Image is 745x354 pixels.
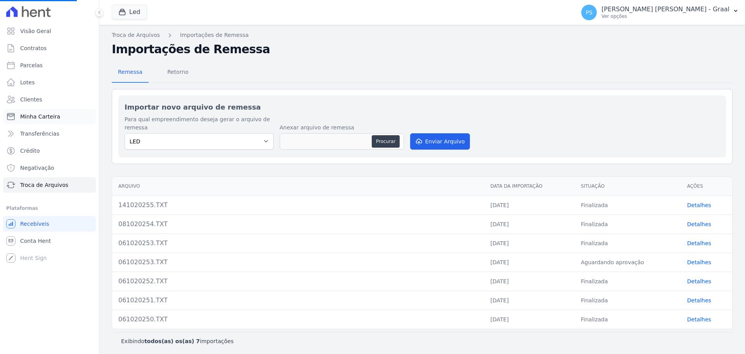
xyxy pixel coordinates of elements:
[687,221,711,227] a: Detalhes
[20,237,51,245] span: Conta Hent
[112,63,195,83] nav: Tab selector
[3,177,96,193] a: Troca de Arquivos
[575,195,681,214] td: Finalizada
[484,234,575,253] td: [DATE]
[125,115,274,132] label: Para qual empreendimento deseja gerar o arquivo de remessa
[484,214,575,234] td: [DATE]
[20,44,47,52] span: Contratos
[484,177,575,196] th: Data da Importação
[112,63,149,83] a: Remessa
[112,177,484,196] th: Arquivo
[687,316,711,323] a: Detalhes
[3,109,96,124] a: Minha Carteira
[118,201,478,210] div: 141020255.TXT
[20,78,35,86] span: Lotes
[484,253,575,272] td: [DATE]
[118,315,478,324] div: 061020250.TXT
[601,5,729,13] p: [PERSON_NAME] [PERSON_NAME] - Graal
[575,291,681,310] td: Finalizada
[163,64,193,80] span: Retorno
[112,31,160,39] a: Troca de Arquivos
[20,181,68,189] span: Troca de Arquivos
[113,64,147,80] span: Remessa
[3,23,96,39] a: Visão Geral
[118,296,478,305] div: 061020251.TXT
[3,216,96,232] a: Recebíveis
[112,42,733,56] h2: Importações de Remessa
[575,2,745,23] button: PS [PERSON_NAME] [PERSON_NAME] - Graal Ver opções
[180,31,249,39] a: Importações de Remessa
[687,202,711,208] a: Detalhes
[118,258,478,267] div: 061020253.TXT
[118,277,478,286] div: 061020252.TXT
[280,124,404,132] label: Anexar arquivo de remessa
[575,177,681,196] th: Situação
[410,133,470,150] button: Enviar Arquivo
[118,220,478,229] div: 081020254.TXT
[144,338,200,344] b: todos(as) os(as) 7
[601,13,729,19] p: Ver opções
[586,10,592,15] span: PS
[575,234,681,253] td: Finalizada
[6,204,93,213] div: Plataformas
[118,239,478,248] div: 061020253.TXT
[687,297,711,303] a: Detalhes
[3,160,96,176] a: Negativação
[484,272,575,291] td: [DATE]
[20,61,43,69] span: Parcelas
[3,58,96,73] a: Parcelas
[20,130,59,138] span: Transferências
[372,135,400,148] button: Procurar
[112,5,147,19] button: Led
[20,113,60,120] span: Minha Carteira
[575,310,681,329] td: Finalizada
[112,31,733,39] nav: Breadcrumb
[687,259,711,265] a: Detalhes
[575,272,681,291] td: Finalizada
[484,195,575,214] td: [DATE]
[121,337,234,345] p: Exibindo importações
[125,102,720,112] h2: Importar novo arquivo de remessa
[3,233,96,249] a: Conta Hent
[687,278,711,284] a: Detalhes
[161,63,195,83] a: Retorno
[20,164,54,172] span: Negativação
[681,177,732,196] th: Ações
[3,40,96,56] a: Contratos
[687,240,711,246] a: Detalhes
[20,147,40,155] span: Crédito
[3,92,96,107] a: Clientes
[484,310,575,329] td: [DATE]
[3,126,96,141] a: Transferências
[20,96,42,103] span: Clientes
[3,75,96,90] a: Lotes
[20,27,51,35] span: Visão Geral
[3,143,96,159] a: Crédito
[575,253,681,272] td: Aguardando aprovação
[575,214,681,234] td: Finalizada
[484,291,575,310] td: [DATE]
[20,220,49,228] span: Recebíveis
